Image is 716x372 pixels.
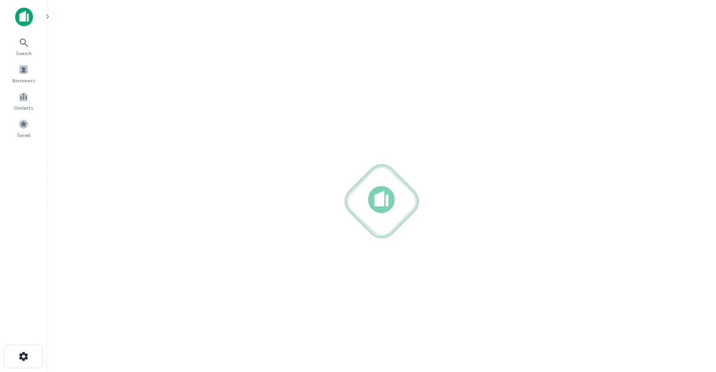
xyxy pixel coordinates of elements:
img: capitalize-icon.png [15,8,33,26]
span: Contacts [14,104,33,111]
a: Contacts [3,88,44,113]
span: Borrowers [12,77,35,84]
a: Search [3,33,44,59]
a: Borrowers [3,61,44,86]
span: Search [16,49,32,57]
a: Saved [3,115,44,141]
span: Saved [17,131,31,139]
